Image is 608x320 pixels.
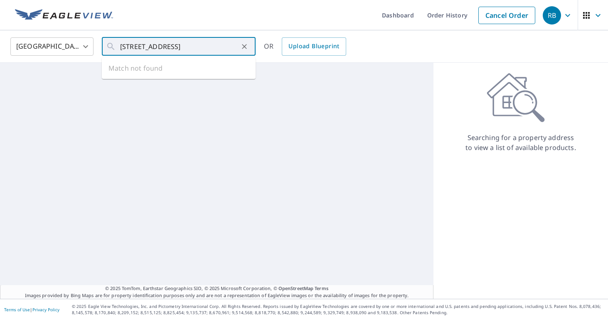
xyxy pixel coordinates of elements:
[282,37,346,56] a: Upload Blueprint
[15,9,113,22] img: EV Logo
[4,307,59,312] p: |
[465,133,576,153] p: Searching for a property address to view a list of available products.
[264,37,346,56] div: OR
[288,41,339,52] span: Upload Blueprint
[32,307,59,313] a: Privacy Policy
[543,6,561,25] div: RB
[478,7,535,24] a: Cancel Order
[278,285,313,291] a: OpenStreetMap
[105,285,328,292] span: © 2025 TomTom, Earthstar Geographics SIO, © 2025 Microsoft Corporation, ©
[120,35,239,58] input: Search by address or latitude-longitude
[4,307,30,313] a: Terms of Use
[72,303,604,316] p: © 2025 Eagle View Technologies, Inc. and Pictometry International Corp. All Rights Reserved. Repo...
[239,41,250,52] button: Clear
[10,35,94,58] div: [GEOGRAPHIC_DATA]
[315,285,328,291] a: Terms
